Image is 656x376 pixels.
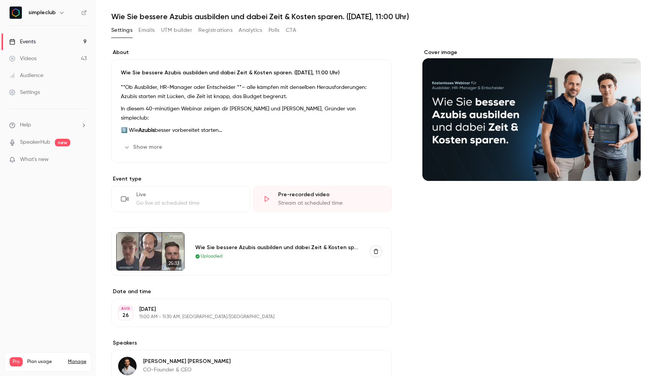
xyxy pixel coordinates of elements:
[198,24,232,36] button: Registrations
[166,259,181,268] span: 25:33
[422,49,641,181] section: Cover image
[111,24,132,36] button: Settings
[195,243,361,251] div: Wie Sie bessere Azubis ausbilden und dabei Zeit & Kosten sparen. ([DATE], 11:00 Uhr)
[139,305,351,313] p: [DATE]
[20,138,50,146] a: SpeakerHub
[278,199,382,207] div: Stream at scheduled time
[9,89,40,96] div: Settings
[121,83,382,101] p: **Ob Ausbilder, HR-Manager oder Entscheider **– alle kämpfen mit denselben Herausforderungen: Azu...
[161,24,192,36] button: UTM builder
[138,128,155,133] strong: Azubis
[136,199,241,207] div: Go live at scheduled time
[143,358,231,365] p: [PERSON_NAME] [PERSON_NAME]
[201,253,223,260] span: Uploaded
[278,191,382,199] div: Pre-recorded video
[121,141,167,153] button: Show more
[77,156,87,163] iframe: Noticeable Trigger
[10,7,22,19] img: simpleclub
[239,24,262,36] button: Analytics
[121,69,382,77] p: Wie Sie bessere Azubis ausbilden und dabei Zeit & Kosten sparen. ([DATE], 11:00 Uhr)
[20,156,49,164] span: What's new
[9,38,36,46] div: Events
[111,339,392,347] label: Speakers
[27,359,63,365] span: Plan usage
[122,312,129,319] p: 26
[20,121,31,129] span: Help
[111,186,250,212] div: LiveGo live at scheduled time
[422,49,641,56] label: Cover image
[55,139,70,146] span: new
[269,24,280,36] button: Polls
[111,49,392,56] label: About
[118,357,137,375] img: Alexander Giesecke
[10,357,23,366] span: Pro
[28,9,56,16] h6: simpleclub
[121,126,382,135] p: 1️⃣ Wie besser vorbereitet starten
[68,359,86,365] a: Manage
[9,72,43,79] div: Audience
[119,306,132,311] div: AUG
[111,175,392,183] p: Event type
[143,366,231,374] p: CO-Founder & CEO
[111,12,641,21] h1: Wie Sie bessere Azubis ausbilden und dabei Zeit & Kosten sparen. ([DATE], 11:00 Uhr)
[286,24,296,36] button: CTA
[111,288,392,296] label: Date and time
[253,186,392,212] div: Pre-recorded videoStream at scheduled time
[9,121,87,129] li: help-dropdown-opener
[121,104,382,123] p: In diesem 40-minütigen Webinar zeigen dir [PERSON_NAME] und [PERSON_NAME], Gründer von simpleclub:
[136,191,241,199] div: Live
[139,314,351,320] p: 11:00 AM - 11:30 AM, [GEOGRAPHIC_DATA]/[GEOGRAPHIC_DATA]
[138,24,155,36] button: Emails
[9,55,36,62] div: Videos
